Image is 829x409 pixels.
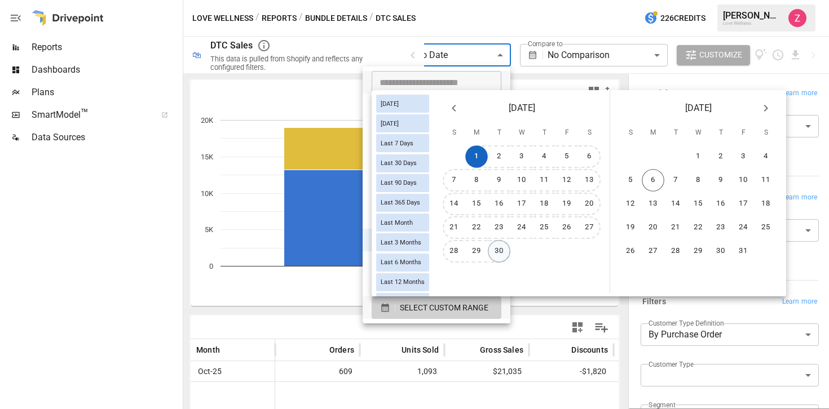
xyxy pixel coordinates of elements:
span: Wednesday [511,122,532,144]
button: 18 [533,193,555,215]
span: Last 30 Days [376,159,421,167]
button: 28 [443,240,465,263]
button: 8 [687,169,709,192]
li: This Quarter [363,251,510,274]
button: 24 [510,216,533,239]
button: 8 [465,169,488,192]
button: 19 [555,193,578,215]
span: Sunday [620,122,641,144]
button: 3 [510,145,533,168]
li: [DATE] [363,94,510,116]
span: Thursday [711,122,731,144]
button: 24 [732,216,755,239]
span: Friday [557,122,577,144]
button: 17 [510,193,533,215]
button: SELECT CUSTOM RANGE [372,296,501,319]
button: 2 [488,145,510,168]
span: [DATE] [376,120,403,127]
button: 5 [555,145,578,168]
span: SELECT CUSTOM RANGE [400,301,488,315]
button: 9 [709,169,732,192]
button: 13 [578,169,601,192]
button: 22 [687,216,709,239]
button: 3 [732,145,755,168]
div: Last 3 Months [376,233,429,251]
button: 12 [555,169,578,192]
li: Last 30 Days [363,139,510,161]
li: Last 7 Days [363,116,510,139]
div: Last 6 Months [376,254,429,272]
span: Saturday [579,122,599,144]
button: 19 [619,216,642,239]
span: Last 90 Days [376,179,421,186]
li: Last 12 Months [363,206,510,229]
li: Month to Date [363,229,510,251]
button: 5 [619,169,642,192]
div: Last Year [376,293,429,311]
button: 4 [533,145,555,168]
button: Next month [755,97,777,119]
span: Wednesday [688,122,708,144]
button: 10 [732,169,755,192]
div: Last Month [376,214,429,232]
li: Last 6 Months [363,184,510,206]
button: 25 [755,216,777,239]
button: 21 [443,216,465,239]
button: 25 [533,216,555,239]
span: Last 365 Days [376,199,425,206]
span: Last 6 Months [376,259,426,266]
button: 31 [732,240,755,263]
li: Last Quarter [363,274,510,296]
button: 27 [578,216,601,239]
button: 10 [510,169,533,192]
button: 9 [488,169,510,192]
div: [DATE] [376,95,429,113]
button: 16 [488,193,510,215]
button: Previous month [443,97,465,119]
span: Last 3 Months [376,239,426,246]
div: Last 365 Days [376,194,429,212]
button: 28 [664,240,687,263]
button: 26 [555,216,578,239]
button: 18 [755,193,777,215]
div: Last 12 Months [376,273,429,291]
button: 14 [443,193,465,215]
button: 7 [664,169,687,192]
span: Monday [643,122,663,144]
span: [DATE] [376,100,403,108]
button: 6 [578,145,601,168]
span: Tuesday [665,122,686,144]
button: 11 [533,169,555,192]
span: Thursday [534,122,554,144]
div: Last 90 Days [376,174,429,192]
span: [DATE] [509,100,535,116]
span: [DATE] [685,100,712,116]
span: Tuesday [489,122,509,144]
span: Last Month [376,219,417,226]
button: 2 [709,145,732,168]
button: 23 [709,216,732,239]
button: 29 [687,240,709,263]
button: 6 [642,169,664,192]
button: 4 [755,145,777,168]
button: 15 [465,193,488,215]
div: Last 30 Days [376,154,429,172]
button: 20 [578,193,601,215]
div: Last 7 Days [376,134,429,152]
div: [DATE] [376,114,429,132]
button: 12 [619,193,642,215]
button: 1 [687,145,709,168]
button: 21 [664,216,687,239]
button: 30 [709,240,732,263]
button: 11 [755,169,777,192]
button: 23 [488,216,510,239]
li: Last 3 Months [363,161,510,184]
button: 26 [619,240,642,263]
button: 15 [687,193,709,215]
span: Monday [466,122,487,144]
button: 14 [664,193,687,215]
button: 22 [465,216,488,239]
button: 20 [642,216,664,239]
span: Last 12 Months [376,278,429,286]
button: 27 [642,240,664,263]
